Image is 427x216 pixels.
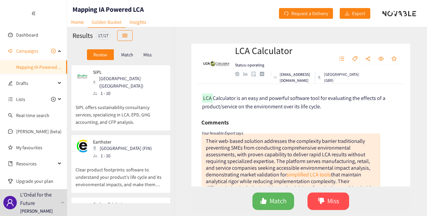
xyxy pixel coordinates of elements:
[201,130,243,136] i: Your Novable Expert says
[235,72,243,76] a: website
[203,50,230,77] img: Company Logo
[20,191,58,207] p: L'Oréal for the Future
[362,54,374,64] button: share-alt
[202,94,213,103] mark: LCA
[307,193,349,210] button: dislikeMiss
[51,97,56,102] span: plus-circle
[93,145,156,152] div: [GEOGRAPHIC_DATA] (FIN)
[16,64,66,70] a: Mapping IA Powered LCA
[117,30,133,41] button: table
[279,8,333,19] button: redoRequest a Delivery
[352,56,358,62] span: tag
[393,184,427,216] iframe: Chat Widget
[235,44,328,57] h2: LCA Calculator
[327,196,339,206] span: Miss
[73,31,93,40] h2: Results
[96,32,110,40] div: 17 / 17
[16,112,49,118] a: Real-time search
[378,56,384,62] span: eye
[93,202,161,207] p: CarbonBright Inc.
[88,17,126,28] a: Golden Basket
[51,49,56,53] span: plus-circle
[291,10,328,17] span: Request a Delivery
[8,179,13,183] span: trophy
[123,33,127,39] span: table
[8,161,13,166] span: book
[243,72,251,76] a: linkedin
[287,171,331,178] a: simplified LCA tools
[318,71,360,84] div: [GEOGRAPHIC_DATA] (GBR)
[206,138,373,205] div: Their web-based solution addresses the complexity barrier traditionally preventing SMEs from cond...
[318,198,325,205] span: dislike
[340,8,370,19] button: downloadExport
[76,97,166,126] p: SIPL offers sustainability consultancy services, specializing in LCA, EPD, GHG accounting, and CF...
[143,52,152,57] p: Miss
[270,196,287,206] span: Match
[251,71,260,76] a: google maps
[16,44,38,58] span: Campaigns
[284,11,289,16] span: redo
[93,139,152,145] p: Earthster
[93,69,161,75] p: SIPL
[8,81,13,86] span: edit
[235,62,264,68] p: Status: operating
[76,202,89,215] img: Snapshot of the company's website
[8,97,13,102] span: unordered-list
[252,193,294,210] button: likeMatch
[76,69,89,83] img: Snapshot of the company's website
[73,5,144,14] h1: Mapping IA Powered LCA
[31,11,36,16] span: double-left
[339,56,344,62] span: unordered-list
[76,159,166,188] p: Clear product footprints: software to understand your product's life cycle and its environmental ...
[126,17,150,27] a: Insights
[260,198,267,205] span: like
[391,56,397,62] span: star
[93,75,165,90] div: [GEOGRAPHIC_DATA] ([GEOGRAPHIC_DATA])
[345,11,349,16] span: download
[16,93,25,106] span: Lists
[20,207,53,215] p: [PERSON_NAME]
[375,54,387,64] button: eye
[16,76,56,90] span: Drafts
[67,17,88,27] a: Home
[16,32,38,38] a: Dashboard
[280,71,312,84] p: [EMAIL_ADDRESS][DOMAIN_NAME]
[93,52,107,57] p: Review
[76,139,89,153] img: Snapshot of the company's website
[202,95,385,110] span: Calculator is an easy and powerful software tool for evaluating the effects of a product/service ...
[6,199,14,207] span: user
[260,72,268,76] a: crunchbase
[93,90,165,97] div: 1 - 10
[121,52,133,57] p: Match
[16,157,56,170] span: Resources
[393,184,427,216] div: Widget de chat
[93,152,156,159] div: 1 - 10
[16,174,62,188] span: Upgrade your plan
[16,141,62,154] a: My favourites
[336,54,348,64] button: unordered-list
[16,128,61,134] a: [PERSON_NAME] (beta)
[8,49,13,53] span: sound
[365,56,371,62] span: share-alt
[349,54,361,64] button: tag
[352,10,365,17] span: Export
[201,117,229,127] h6: Comments
[388,54,400,64] button: star
[235,62,264,68] li: Status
